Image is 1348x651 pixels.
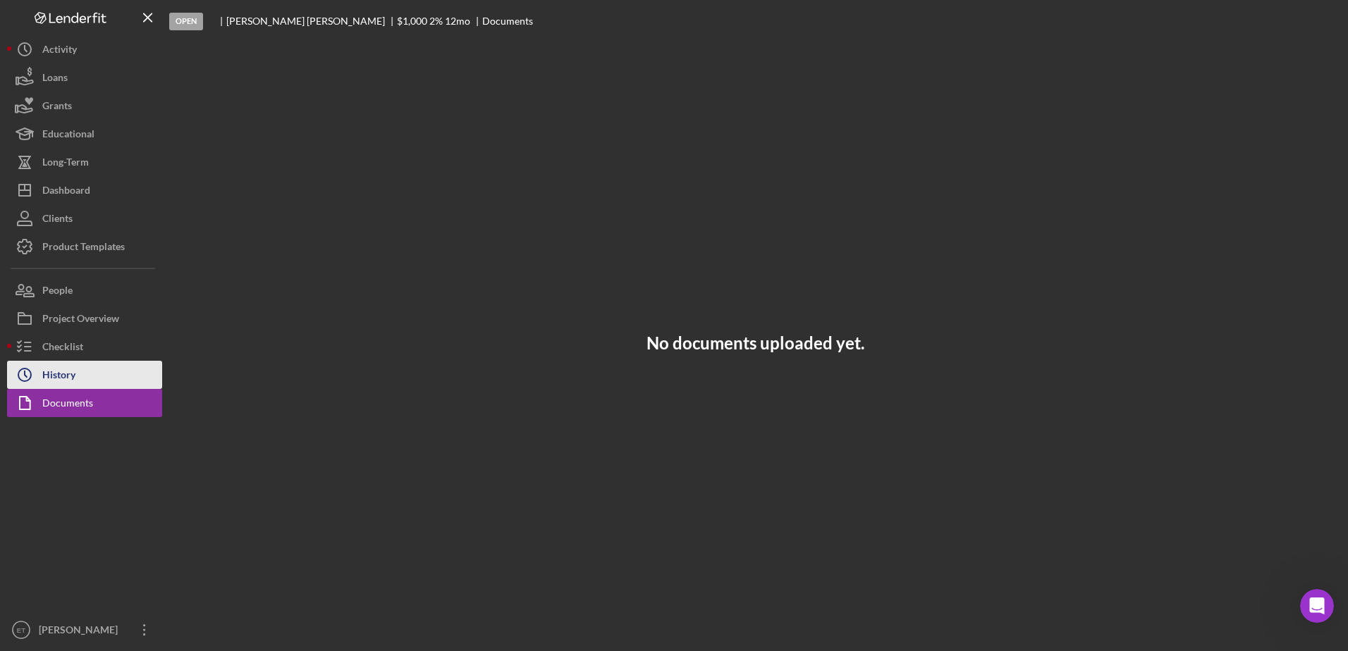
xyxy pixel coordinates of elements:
[42,232,125,264] div: Product Templates
[7,276,162,304] button: People
[123,423,159,452] span: neutral face reaction
[159,423,196,452] span: smiley reaction
[429,15,443,27] div: 2 %
[226,15,397,27] div: [PERSON_NAME] [PERSON_NAME]
[42,92,72,123] div: Grants
[17,626,25,634] text: ET
[221,6,247,32] button: Expand window
[169,13,203,30] div: Open
[7,232,162,261] button: Product Templates
[17,409,265,425] div: Did this answer your question?
[42,148,89,180] div: Long-Term
[7,92,162,120] button: Grants
[7,333,162,361] button: Checklist
[7,63,162,92] button: Loans
[94,423,114,452] span: 😞
[9,6,36,32] button: go back
[7,389,162,417] button: Documents
[42,333,83,364] div: Checklist
[42,204,73,236] div: Clients
[7,148,162,176] button: Long-Term
[167,423,188,452] span: 😃
[85,469,197,480] a: Open in help center
[42,304,119,336] div: Project Overview
[42,176,90,208] div: Dashboard
[42,120,94,151] div: Educational
[86,423,123,452] span: disappointed reaction
[35,616,127,647] div: [PERSON_NAME]
[7,120,162,148] button: Educational
[42,389,93,421] div: Documents
[42,63,68,95] div: Loans
[647,333,864,353] h3: No documents uploaded yet.
[7,204,162,232] button: Clients
[247,6,273,31] div: Close
[7,616,162,644] button: ET[PERSON_NAME]
[397,15,427,27] span: $1,000
[445,15,470,27] div: 12 mo
[7,35,162,63] button: Activity
[1300,589,1334,623] iframe: Intercom live chat
[7,361,162,389] button: History
[130,423,151,452] span: 😐
[42,361,75,392] div: History
[7,304,162,333] button: Project Overview
[42,35,77,67] div: Activity
[7,176,162,204] button: Dashboard
[42,276,73,308] div: People
[482,15,533,27] div: Documents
